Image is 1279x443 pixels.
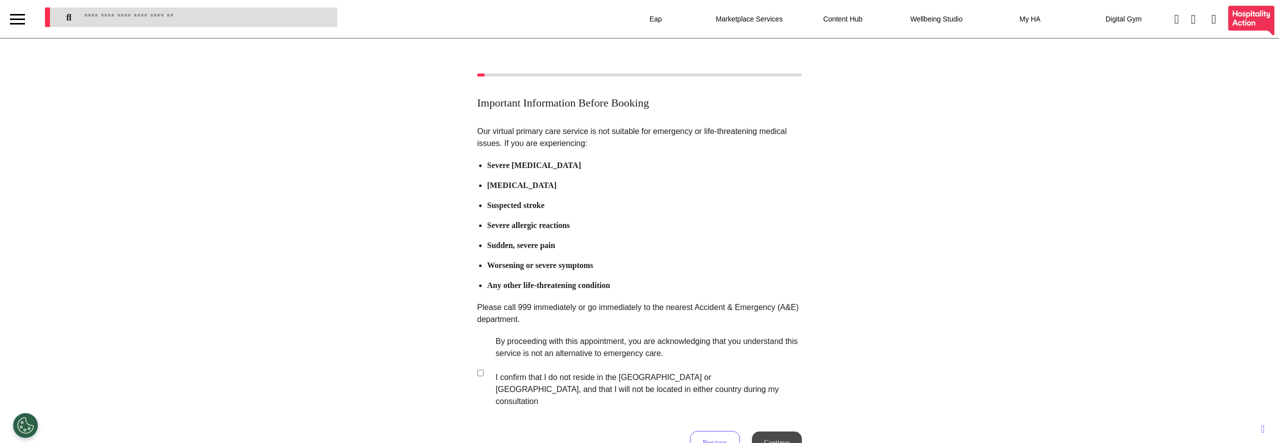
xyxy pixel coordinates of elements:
[487,181,557,189] b: [MEDICAL_DATA]
[796,5,889,33] div: Content Hub
[477,96,802,109] h2: Important Information Before Booking
[487,221,570,229] b: Severe allergic reactions
[486,335,798,407] label: By proceeding with this appointment, you are acknowledging that you understand this service is no...
[1077,5,1170,33] div: Digital Gym
[487,241,555,249] b: Sudden, severe pain
[477,125,802,149] p: Our virtual primary care service is not suitable for emergency or life-threatening medical issues...
[13,413,38,438] button: Open Preferences
[609,5,702,33] div: Eap
[487,261,593,269] b: Worsening or severe symptoms
[487,201,545,209] b: Suspected stroke
[487,281,610,289] b: Any other life-threatening condition
[702,5,796,33] div: Marketplace Services
[983,5,1077,33] div: My HA
[477,301,802,325] p: Please call 999 immediately or go immediately to the nearest Accident & Emergency (A&E) department.
[890,5,983,33] div: Wellbeing Studio
[487,161,581,169] b: Severe [MEDICAL_DATA]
